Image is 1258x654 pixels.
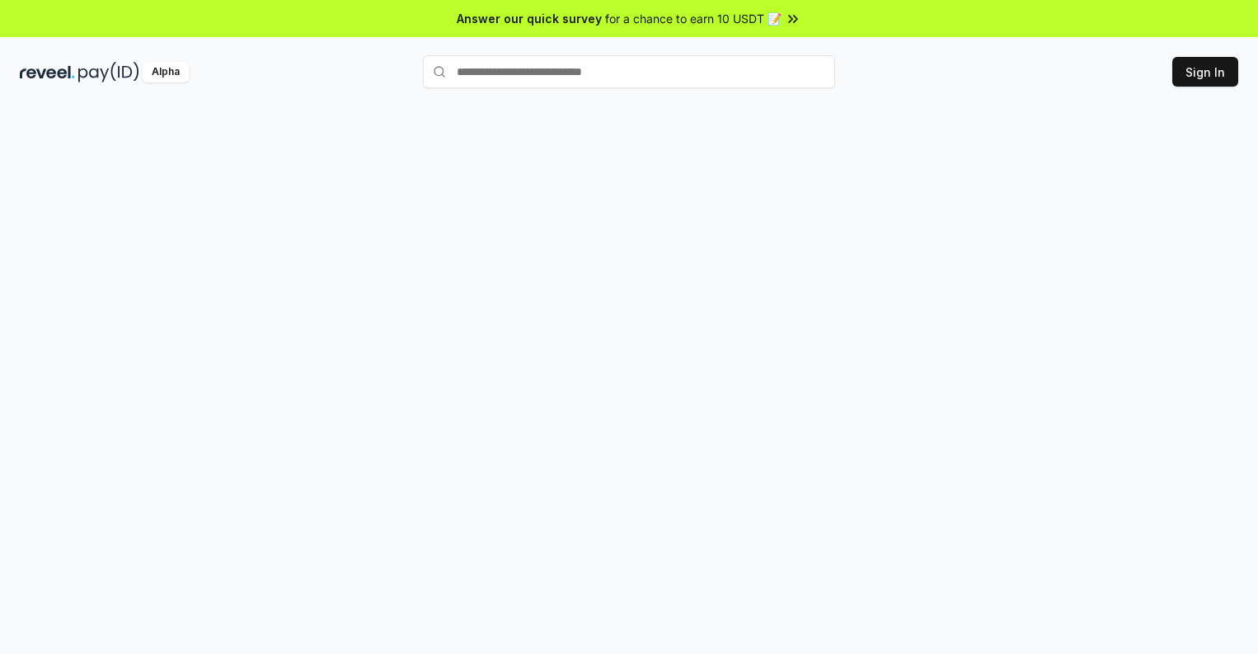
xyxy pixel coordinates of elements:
[1172,57,1238,87] button: Sign In
[78,62,139,82] img: pay_id
[605,10,782,27] span: for a chance to earn 10 USDT 📝
[20,62,75,82] img: reveel_dark
[457,10,602,27] span: Answer our quick survey
[143,62,189,82] div: Alpha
